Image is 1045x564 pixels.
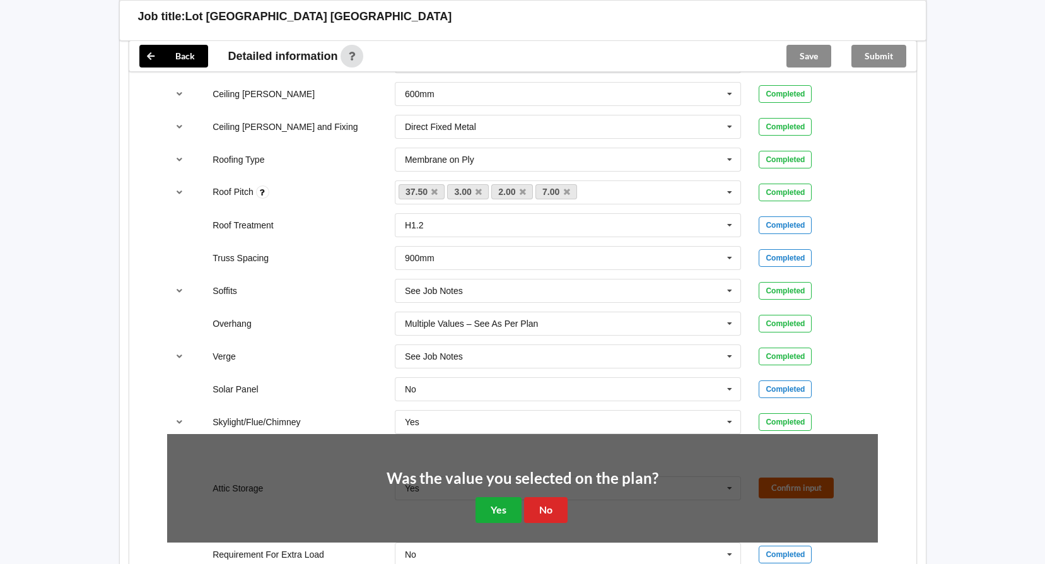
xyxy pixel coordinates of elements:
label: Roof Treatment [213,220,274,230]
label: Roofing Type [213,155,264,165]
a: 3.00 [447,184,489,199]
div: Completed [759,282,812,300]
div: See Job Notes [405,286,463,295]
div: Completed [759,249,812,267]
div: Completed [759,348,812,365]
button: Yes [476,497,522,523]
label: Overhang [213,319,251,329]
label: Skylight/Flue/Chimney [213,417,300,427]
a: 37.50 [399,184,445,199]
div: No [405,550,416,559]
label: Solar Panel [213,384,258,394]
label: Ceiling [PERSON_NAME] [213,89,315,99]
h2: Was the value you selected on the plan? [387,469,658,488]
div: Completed [759,151,812,168]
a: 7.00 [535,184,577,199]
button: No [524,497,568,523]
div: 600mm [405,90,435,98]
button: reference-toggle [167,115,192,138]
div: Completed [759,118,812,136]
button: reference-toggle [167,279,192,302]
div: No [405,385,416,394]
label: Verge [213,351,236,361]
h3: Job title: [138,9,185,24]
div: H1.2 [405,221,424,230]
div: Direct Fixed Metal [405,122,476,131]
div: Completed [759,85,812,103]
div: Completed [759,216,812,234]
div: Membrane on Ply [405,155,474,164]
label: Soffits [213,286,237,296]
div: Completed [759,184,812,201]
div: Completed [759,546,812,563]
div: See Job Notes [405,352,463,361]
button: reference-toggle [167,411,192,433]
a: 2.00 [491,184,533,199]
label: Truss Spacing [213,253,269,263]
div: Completed [759,380,812,398]
div: Completed [759,315,812,332]
label: Ceiling [PERSON_NAME] and Fixing [213,122,358,132]
button: reference-toggle [167,83,192,105]
span: Detailed information [228,50,338,62]
label: Requirement For Extra Load [213,549,324,560]
button: reference-toggle [167,345,192,368]
div: Completed [759,413,812,431]
div: Multiple Values – See As Per Plan [405,319,538,328]
div: 900mm [405,254,435,262]
button: reference-toggle [167,181,192,204]
h3: Lot [GEOGRAPHIC_DATA] [GEOGRAPHIC_DATA] [185,9,452,24]
button: reference-toggle [167,148,192,171]
button: Back [139,45,208,68]
label: Roof Pitch [213,187,255,197]
div: Yes [405,418,419,426]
